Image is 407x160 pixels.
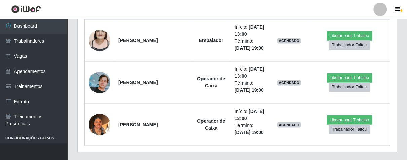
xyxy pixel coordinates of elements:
[327,73,372,82] button: Liberar para Trabalho
[235,87,264,93] time: [DATE] 19:00
[277,38,301,43] span: AGENDADO
[277,80,301,85] span: AGENDADO
[235,108,265,122] li: Início:
[197,118,225,130] strong: Operador de Caixa
[89,72,110,93] img: 1713284102514.jpeg
[235,108,264,121] time: [DATE] 13:00
[327,31,372,40] button: Liberar para Trabalho
[235,122,265,136] li: Término:
[235,66,265,80] li: Início:
[235,24,264,37] time: [DATE] 13:00
[235,80,265,94] li: Término:
[89,21,110,59] img: 1745854264697.jpeg
[118,80,158,85] strong: [PERSON_NAME]
[277,122,301,127] span: AGENDADO
[329,82,370,92] button: Trabalhador Faltou
[329,40,370,50] button: Trabalhador Faltou
[235,45,264,51] time: [DATE] 19:00
[118,38,158,43] strong: [PERSON_NAME]
[327,115,372,124] button: Liberar para Trabalho
[118,122,158,127] strong: [PERSON_NAME]
[235,38,265,52] li: Término:
[197,76,225,88] strong: Operador de Caixa
[329,124,370,134] button: Trabalhador Faltou
[235,24,265,38] li: Início:
[235,66,264,79] time: [DATE] 13:00
[11,5,41,13] img: CoreUI Logo
[235,129,264,135] time: [DATE] 19:00
[199,38,223,43] strong: Embalador
[89,110,110,138] img: 1731092701321.jpeg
